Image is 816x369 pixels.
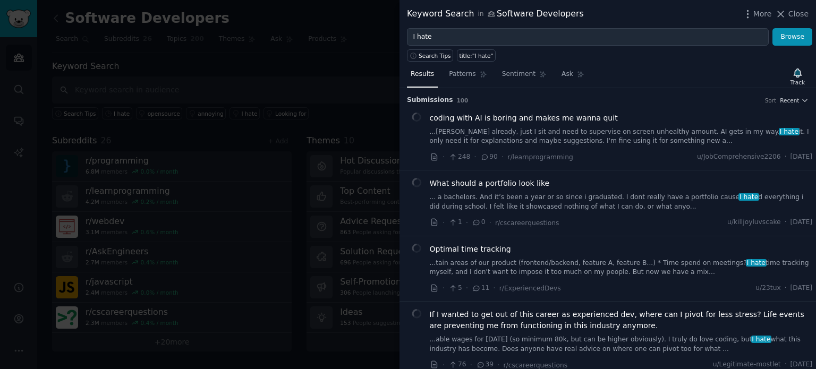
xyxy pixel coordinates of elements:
span: · [501,151,504,162]
div: title:"I hate" [460,52,494,59]
span: · [443,217,445,228]
button: Search Tips [407,49,453,62]
span: r/cscareerquestions [495,219,559,227]
a: Ask [558,66,588,88]
span: · [493,282,495,294]
a: Results [407,66,438,88]
span: Sentiment [502,70,535,79]
span: 5 [448,284,462,293]
span: I hate [738,193,759,201]
span: [DATE] [790,284,812,293]
a: title:"I hate" [457,49,496,62]
a: What should a portfolio look like [430,178,550,189]
a: Patterns [445,66,490,88]
a: ...able wages for [DATE] (so minimum 80k, but can be higher obviously). I truly do love coding, b... [430,335,813,354]
span: [DATE] [790,218,812,227]
span: · [489,217,491,228]
div: Sort [765,97,777,104]
span: · [466,217,468,228]
span: r/ExperiencedDevs [499,285,561,292]
span: I hate [751,336,772,343]
span: Submission s [407,96,453,105]
a: ...tain areas of our product (frontend/backend, feature A, feature B...) * Time spend on meetings... [430,259,813,277]
span: 0 [472,218,485,227]
span: · [474,151,476,162]
span: in [478,10,483,19]
a: Optimal time tracking [430,244,511,255]
div: Keyword Search Software Developers [407,7,584,21]
span: 11 [472,284,489,293]
button: Track [787,65,809,88]
span: · [785,152,787,162]
a: If I wanted to get out of this career as experienced dev, where can I pivot for less stress? Life... [430,309,813,331]
span: Close [788,8,809,20]
span: r/learnprogramming [507,153,573,161]
span: u/23tux [755,284,780,293]
div: Track [790,79,805,86]
a: ...[PERSON_NAME] already, just I sit and need to supervise on screen unhealthy amount. AI gets in... [430,127,813,146]
span: Ask [562,70,573,79]
span: · [443,151,445,162]
span: 248 [448,152,470,162]
span: · [785,284,787,293]
span: Search Tips [419,52,451,59]
span: I hate [779,128,800,135]
span: Recent [780,97,799,104]
span: r/cscareerquestions [504,362,568,369]
input: Try a keyword related to your business [407,28,769,46]
span: I hate [746,259,767,267]
a: Sentiment [498,66,550,88]
a: coding with AI is boring and makes me wanna quit [430,113,618,124]
span: u/killjoyluvscake [727,218,781,227]
span: 90 [480,152,498,162]
span: Patterns [449,70,475,79]
button: Close [775,8,809,20]
span: · [466,282,468,294]
span: Results [411,70,434,79]
span: u/JobComprehensive2206 [697,152,781,162]
span: · [785,218,787,227]
button: More [742,8,772,20]
span: 1 [448,218,462,227]
span: More [753,8,772,20]
button: Recent [780,97,809,104]
button: Browse [772,28,812,46]
span: [DATE] [790,152,812,162]
a: ... a bachelors. And it’s been a year or so since i graduated. I dont really have a portfolio cau... [430,193,813,211]
span: 100 [457,97,469,104]
span: · [443,282,445,294]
